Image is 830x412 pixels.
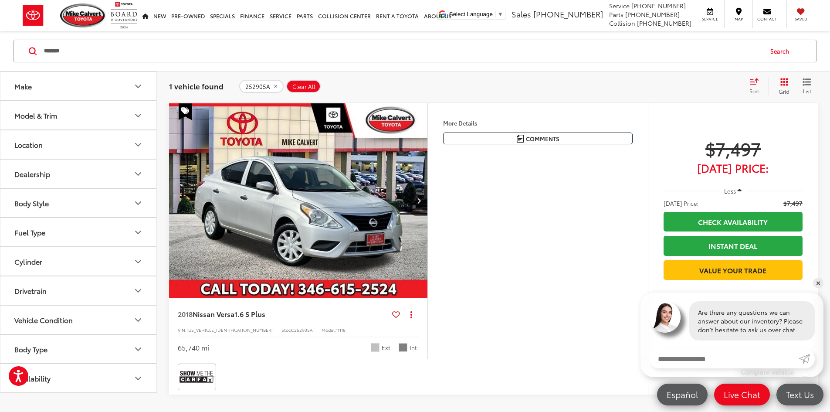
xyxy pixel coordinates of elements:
span: dropdown dots [410,311,412,318]
button: Body TypeBody Type [0,335,157,363]
button: Body StyleBody Style [0,189,157,217]
button: AvailabilityAvailability [0,364,157,392]
button: CylinderCylinder [0,247,157,276]
a: Submit [799,349,815,368]
span: ​ [495,11,495,17]
div: Are there any questions we can answer about our inventory? Please don't hesitate to ask us over c... [689,301,815,340]
span: [PHONE_NUMBER] [637,19,691,27]
div: Drivetrain [14,286,47,295]
img: 2018 Nissan Versa 1.6 S Plus [169,103,428,298]
a: Live Chat [714,384,770,405]
div: Availability [133,373,143,384]
span: Sort [749,87,759,95]
a: Select Language​ [449,11,503,17]
span: Charcoal [399,343,407,352]
span: VIN: [178,327,186,333]
span: Ext. [382,344,392,352]
span: Less [724,187,736,195]
span: Sales [512,8,531,20]
span: 252905A [294,327,313,333]
span: 1 vehicle found [169,81,224,91]
div: Drivetrain [133,286,143,296]
span: $7,497 [664,137,803,159]
span: Contact [757,16,777,22]
button: Model & TrimModel & Trim [0,101,157,129]
input: Search by Make, Model, or Keyword [43,41,762,61]
button: MakeMake [0,72,157,100]
div: Body Type [133,344,143,354]
div: Fuel Type [14,228,45,236]
button: Fuel TypeFuel Type [0,218,157,246]
span: Stock: [281,327,294,333]
span: Special [179,103,192,120]
img: View CARFAX report [180,365,214,388]
div: Availability [14,374,51,382]
span: Text Us [782,389,818,400]
span: Collision [609,19,635,27]
span: 1.6 S Plus [234,309,265,319]
span: [PHONE_NUMBER] [533,8,603,20]
h4: More Details [443,120,633,126]
span: Grid [779,88,789,95]
span: Int. [410,344,419,352]
button: Vehicle ConditionVehicle Condition [0,306,157,334]
a: Value Your Trade [664,260,803,280]
span: $7,497 [783,199,803,208]
span: 2018 [178,309,193,319]
div: Cylinder [133,256,143,267]
button: DrivetrainDrivetrain [0,276,157,305]
button: Grid View [769,78,796,95]
div: Body Style [133,198,143,208]
div: Make [133,81,143,92]
div: Make [14,82,32,90]
span: Live Chat [719,389,765,400]
div: Cylinder [14,257,42,266]
span: Nissan Versa [193,309,234,319]
div: Dealership [14,170,50,178]
button: LocationLocation [0,130,157,159]
span: Saved [791,16,810,22]
button: Actions [403,306,419,322]
span: Español [662,389,702,400]
span: ▼ [498,11,503,17]
span: Brilliant Silver Metallic [371,343,379,352]
span: Map [729,16,748,22]
button: Select sort value [745,78,769,95]
button: Less [720,183,746,199]
input: Enter your message [649,349,799,368]
button: Next image [410,185,427,216]
a: Instant Deal [664,236,803,255]
a: Check Availability [664,212,803,232]
img: Mike Calvert Toyota [60,3,106,27]
button: Search [762,40,802,62]
span: List [803,87,811,95]
span: [DATE] Price: [664,199,698,208]
div: Body Style [14,199,49,207]
img: Agent profile photo [649,301,681,333]
div: Fuel Type [133,227,143,238]
a: Español [657,384,708,405]
div: Model & Trim [133,110,143,121]
div: Vehicle Condition [133,315,143,325]
img: Comments [517,135,524,142]
div: Location [133,140,143,150]
span: Select Language [449,11,493,17]
div: 65,740 mi [178,343,209,353]
span: Clear All [292,83,315,90]
button: Comments [443,133,633,144]
span: [PHONE_NUMBER] [631,1,686,10]
div: Body Type [14,345,47,353]
div: Location [14,140,43,149]
a: Text Us [776,384,823,405]
button: List View [796,78,818,95]
span: Model: [322,327,336,333]
span: [US_VEHICLE_IDENTIFICATION_NUMBER] [186,327,273,333]
span: Service [609,1,630,10]
span: Comments [526,135,559,143]
span: 11118 [336,327,346,333]
span: 252905A [245,83,270,90]
span: Service [700,16,720,22]
button: remove 252905A [239,80,284,93]
button: Clear All [286,80,321,93]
